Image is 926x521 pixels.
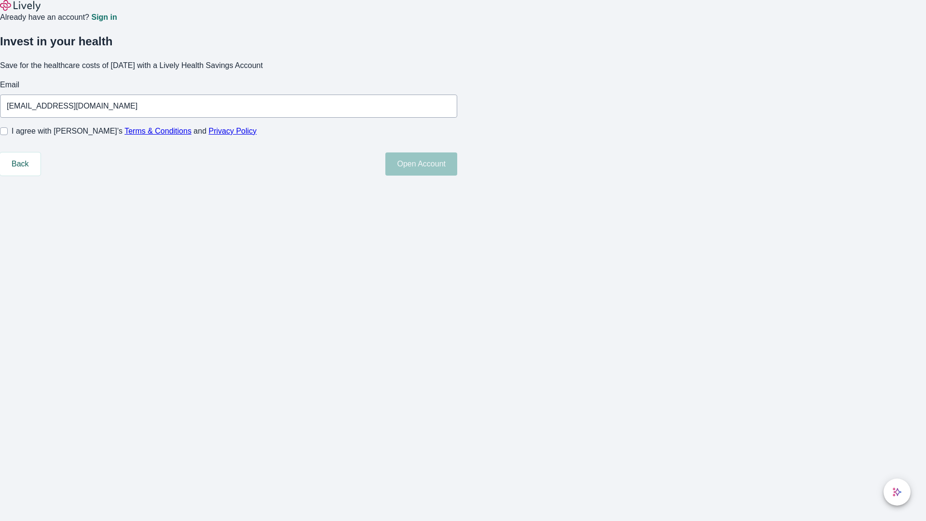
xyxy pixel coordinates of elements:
svg: Lively AI Assistant [892,487,902,497]
a: Privacy Policy [209,127,257,135]
a: Terms & Conditions [124,127,191,135]
span: I agree with [PERSON_NAME]’s and [12,125,257,137]
button: chat [884,479,911,506]
a: Sign in [91,14,117,21]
